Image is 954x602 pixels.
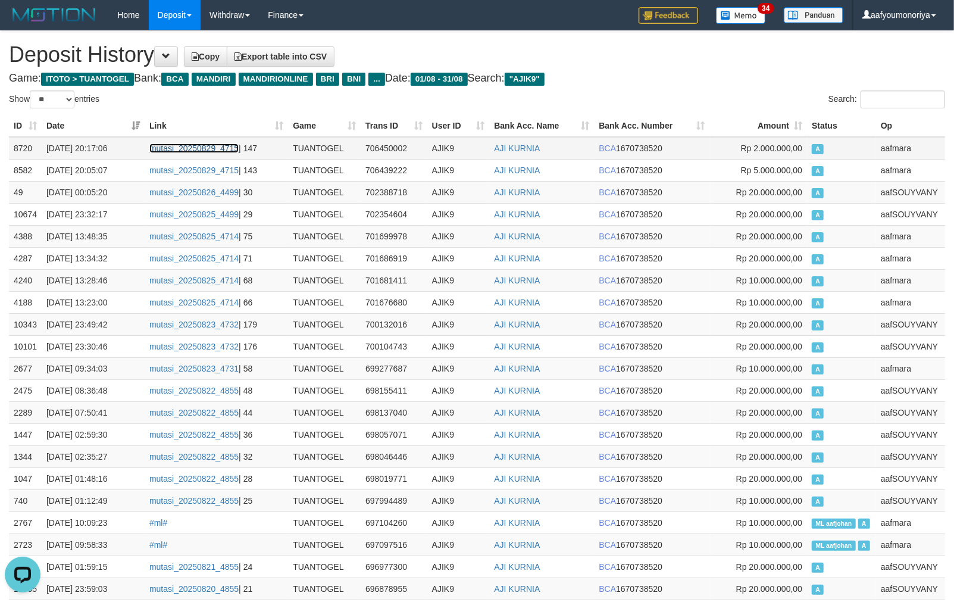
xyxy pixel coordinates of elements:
span: BCA [599,210,616,219]
td: 2767 [9,511,42,534]
td: aafSOUYVANY [876,556,945,578]
td: 1047 [9,467,42,489]
td: 701699978 [361,225,427,247]
td: 1670738520 [594,159,709,181]
td: aafmara [876,511,945,534]
span: Manually Linked by aafjohan [812,541,856,551]
td: TUANTOGEL [288,401,361,423]
span: Rp 10.000.000,00 [736,364,802,373]
td: 698046446 [361,445,427,467]
td: 706450002 [361,137,427,160]
td: 1670738520 [594,313,709,335]
td: | 68 [145,269,288,291]
td: aafmara [876,269,945,291]
label: Search: [828,91,945,108]
span: BCA [599,232,616,241]
span: Rp 20.000.000,00 [736,452,802,461]
th: Game: activate to sort column ascending [288,115,361,137]
a: AJI KURNIA [494,430,540,439]
span: Rp 20.000.000,00 [736,320,802,329]
img: MOTION_logo.png [9,6,99,24]
span: Approved [812,453,824,463]
td: AJIK9 [427,291,490,313]
label: Show entries [9,91,99,108]
span: 34 [758,3,774,14]
td: [DATE] 20:05:07 [42,159,145,181]
img: Feedback.jpg [639,7,698,24]
td: 700132016 [361,313,427,335]
span: ITOTO > TUANTOGEL [41,73,134,86]
td: AJIK9 [427,489,490,511]
td: 698019771 [361,467,427,489]
th: Bank Acc. Number: activate to sort column ascending [594,115,709,137]
td: aafmara [876,534,945,556]
a: AJI KURNIA [494,540,540,550]
td: 696977300 [361,556,427,578]
a: mutasi_20250829_4715 [149,144,239,153]
span: 01/08 - 31/08 [411,73,468,86]
a: mutasi_20250822_4855 [149,430,239,439]
td: AJIK9 [427,203,490,225]
span: Rp 20.000.000,00 [736,254,802,263]
td: TUANTOGEL [288,445,361,467]
td: 1670738520 [594,489,709,511]
a: #ml# [149,540,167,550]
span: BCA [599,320,616,329]
span: Rp 10.000.000,00 [736,540,802,550]
td: [DATE] 02:59:30 [42,423,145,445]
span: Approved [812,342,824,353]
td: 1670738520 [594,357,709,379]
td: AJIK9 [427,159,490,181]
a: AJI KURNIA [494,518,540,528]
td: aafSOUYVANY [876,313,945,335]
td: 702388718 [361,181,427,203]
td: 10343 [9,313,42,335]
span: Manually Linked by aafjohan [812,519,856,529]
td: 49 [9,181,42,203]
a: AJI KURNIA [494,386,540,395]
td: 2723 [9,534,42,556]
span: Copy [192,52,220,61]
td: [DATE] 13:48:35 [42,225,145,247]
td: [DATE] 01:48:16 [42,467,145,489]
a: mutasi_20250825_4714 [149,298,239,307]
td: AJIK9 [427,534,490,556]
span: BCA [599,254,616,263]
img: Button%20Memo.svg [716,7,766,24]
span: MANDIRI [192,73,236,86]
td: TUANTOGEL [288,313,361,335]
td: TUANTOGEL [288,203,361,225]
td: 1670738520 [594,379,709,401]
span: Rp 2.000.000,00 [741,144,803,153]
td: | 48 [145,379,288,401]
a: mutasi_20250822_4855 [149,452,239,461]
span: Approved [858,519,870,529]
td: | 21 [145,578,288,600]
td: 698057071 [361,423,427,445]
span: Rp 20.000.000,00 [736,430,802,439]
span: BCA [599,540,616,550]
td: AJIK9 [427,379,490,401]
a: AJI KURNIA [494,276,540,285]
td: | 75 [145,225,288,247]
td: TUANTOGEL [288,534,361,556]
span: Rp 10.000.000,00 [736,298,802,307]
span: MANDIRIONLINE [239,73,313,86]
td: aafmara [876,159,945,181]
span: BCA [599,144,616,153]
td: [DATE] 13:34:32 [42,247,145,269]
span: Rp 20.000.000,00 [736,474,802,484]
span: "AJIK9" [505,73,545,86]
td: 1670738520 [594,467,709,489]
td: | 36 [145,423,288,445]
td: 699277687 [361,357,427,379]
th: Trans ID: activate to sort column ascending [361,115,427,137]
span: Approved [812,563,824,573]
a: Copy [184,46,227,67]
span: BCA [599,188,616,197]
a: AJI KURNIA [494,474,540,484]
td: TUANTOGEL [288,181,361,203]
td: [DATE] 13:28:46 [42,269,145,291]
span: Rp 20.000.000,00 [736,408,802,417]
span: BCA [599,496,616,506]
